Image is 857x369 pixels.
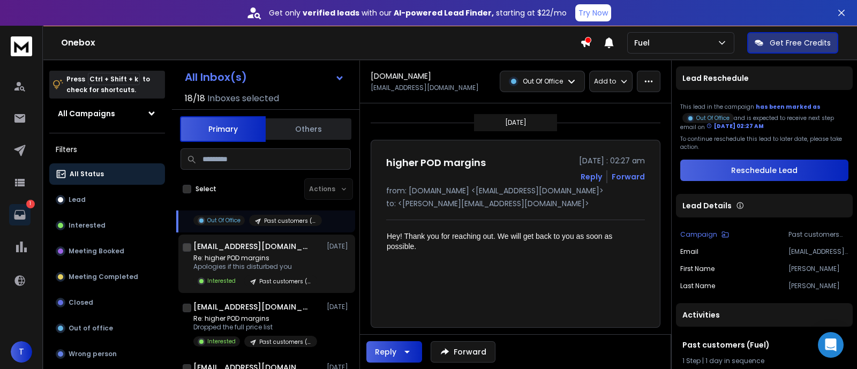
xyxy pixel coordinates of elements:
button: Others [266,117,351,141]
button: T [11,341,32,363]
p: Out Of Office [523,77,563,86]
button: Reply [366,341,422,363]
span: Ctrl + Shift + k [88,73,140,85]
button: Try Now [575,4,611,21]
p: Lead Details [682,200,732,211]
h1: Onebox [61,36,580,49]
p: [EMAIL_ADDRESS][DOMAIN_NAME] [371,84,479,92]
button: Lead [49,189,165,210]
button: Get Free Credits [747,32,838,54]
p: Add to [594,77,616,86]
div: Open Intercom Messenger [818,332,844,358]
button: All Campaigns [49,103,165,124]
h1: higher POD margins [386,155,486,170]
div: Reply [375,347,396,357]
p: [DATE] [505,118,527,127]
p: [DATE] [327,242,351,251]
button: Reply [581,171,602,182]
span: has been marked as [756,103,821,111]
button: Reschedule Lead [680,160,848,181]
p: [PERSON_NAME] [788,282,848,290]
p: Interested [69,221,106,230]
p: Meeting Booked [69,247,124,255]
p: Re: higher POD margins [193,254,317,262]
span: 1 day in sequence [705,356,764,365]
p: Apologies if this disturbed you [193,262,317,271]
p: Interested [207,337,236,345]
button: Meeting Booked [49,240,165,262]
button: Forward [431,341,495,363]
p: [DATE] : 02:27 am [579,155,645,166]
p: To continue reschedule this lead to later date, please take action. [680,135,848,151]
p: Past customers (Fuel) [259,338,311,346]
h3: Inboxes selected [207,92,279,105]
div: | [682,357,846,365]
button: Closed [49,292,165,313]
p: Past customers (Fuel) [264,217,315,225]
div: This lead in the campaign and is expected to receive next step email on [680,103,848,131]
strong: AI-powered Lead Finder, [394,7,494,18]
p: Dropped the full price list [193,323,317,332]
div: Forward [612,171,645,182]
p: Press to check for shortcuts. [66,74,150,95]
p: Wrong person [69,350,117,358]
p: Get only with our starting at $22/mo [269,7,567,18]
p: Past customers (Fuel) [259,277,311,285]
p: Get Free Credits [770,37,831,48]
h1: [DOMAIN_NAME] [371,71,431,81]
label: Select [196,185,216,193]
p: Try Now [578,7,608,18]
p: Lead Reschedule [682,73,749,84]
p: Out Of Office [696,114,730,122]
a: 1 [9,204,31,225]
div: Activities [676,303,853,327]
p: Lead [69,195,86,204]
strong: verified leads [303,7,359,18]
button: Meeting Completed [49,266,165,288]
p: [PERSON_NAME] [788,265,848,273]
span: 1 Step [682,356,701,365]
button: Wrong person [49,343,165,365]
button: Interested [49,215,165,236]
h1: [EMAIL_ADDRESS][DOMAIN_NAME] [193,302,311,312]
p: [DATE] [327,303,351,311]
p: Interested [207,277,236,285]
div: [DATE] 02:27 AM [706,122,764,130]
p: from: [DOMAIN_NAME] <[EMAIL_ADDRESS][DOMAIN_NAME]> [386,185,645,196]
p: Out Of Office [207,216,240,224]
p: Fuel [634,37,654,48]
h1: All Inbox(s) [185,72,247,82]
p: Email [680,247,698,256]
p: Campaign [680,230,717,239]
p: Past customers (Fuel) [788,230,848,239]
button: Campaign [680,230,729,239]
button: All Status [49,163,165,185]
p: Re: higher POD margins [193,314,317,323]
p: All Status [70,170,104,178]
p: 1 [26,200,35,208]
h1: All Campaigns [58,108,115,119]
h1: [EMAIL_ADDRESS][DOMAIN_NAME] [193,241,311,252]
p: Out of office [69,324,113,333]
button: All Inbox(s) [176,66,353,88]
p: Last Name [680,282,715,290]
p: [EMAIL_ADDRESS][DOMAIN_NAME] [788,247,848,256]
p: First Name [680,265,715,273]
button: Primary [180,116,266,142]
img: logo [11,36,32,56]
p: Closed [69,298,93,307]
p: to: <[PERSON_NAME][EMAIL_ADDRESS][DOMAIN_NAME]> [386,198,645,209]
p: Meeting Completed [69,273,138,281]
h3: Filters [49,142,165,157]
h1: Past customers (Fuel) [682,340,846,350]
span: 18 / 18 [185,92,205,105]
button: Out of office [49,318,165,339]
p: Hey! Thank you for reaching out. We will get back to you as soon as possible. [387,231,636,252]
